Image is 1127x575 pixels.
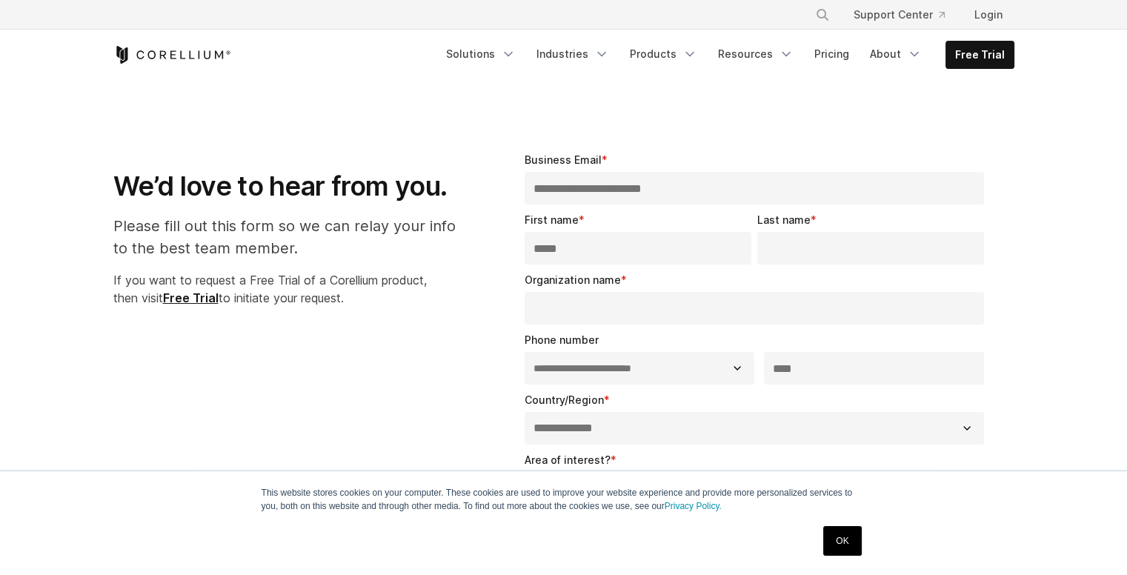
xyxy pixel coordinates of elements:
[809,1,836,28] button: Search
[525,273,621,286] span: Organization name
[113,271,471,307] p: If you want to request a Free Trial of a Corellium product, then visit to initiate your request.
[528,41,618,67] a: Industries
[805,41,858,67] a: Pricing
[946,41,1014,68] a: Free Trial
[757,213,811,226] span: Last name
[525,153,602,166] span: Business Email
[525,453,611,466] span: Area of interest?
[437,41,525,67] a: Solutions
[709,41,802,67] a: Resources
[963,1,1014,28] a: Login
[437,41,1014,69] div: Navigation Menu
[525,393,604,406] span: Country/Region
[621,41,706,67] a: Products
[113,170,471,203] h1: We’d love to hear from you.
[525,333,599,346] span: Phone number
[665,501,722,511] a: Privacy Policy.
[113,215,471,259] p: Please fill out this form so we can relay your info to the best team member.
[525,213,579,226] span: First name
[163,290,219,305] a: Free Trial
[823,526,861,556] a: OK
[797,1,1014,28] div: Navigation Menu
[842,1,957,28] a: Support Center
[113,46,231,64] a: Corellium Home
[861,41,931,67] a: About
[262,486,866,513] p: This website stores cookies on your computer. These cookies are used to improve your website expe...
